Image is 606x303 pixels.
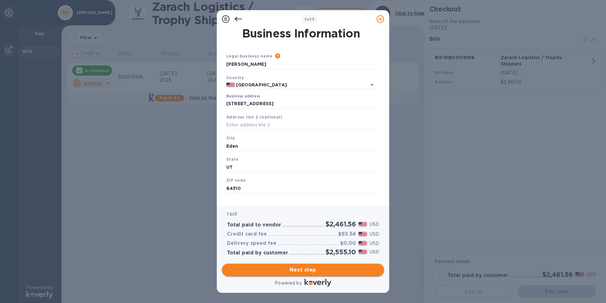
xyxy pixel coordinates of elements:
[226,95,260,98] label: Business address
[226,115,282,119] b: Address line 2 (optional)
[225,27,377,40] h1: Business Information
[227,212,237,217] b: 1 bill
[370,240,379,247] p: USD
[227,240,276,246] h3: Delivery speed fee
[358,250,367,254] img: USD
[304,17,307,22] span: 3
[370,249,379,255] p: USD
[326,248,356,256] h2: $2,555.10
[227,231,267,237] h3: Credit card fee
[358,232,367,236] img: USD
[358,241,367,246] img: USD
[226,157,238,162] b: State
[226,184,376,193] input: Enter ZIP code
[368,80,377,89] button: Open
[226,99,376,109] input: Enter address
[222,264,384,276] button: Next step
[338,231,356,237] h3: $93.54
[226,54,273,58] b: Legal business name
[305,279,331,286] img: Logo
[227,222,281,228] h3: Total paid to vendor
[226,120,376,130] input: Enter address line 2
[370,221,379,228] p: USD
[227,250,288,256] h3: Total paid by customer
[226,136,235,140] b: City
[227,266,379,274] span: Next step
[358,222,367,226] img: USD
[326,220,356,228] h2: $2,461.56
[235,81,358,89] input: Select country
[226,83,235,87] img: US
[226,163,376,172] input: Enter state
[226,75,244,80] b: Country
[370,231,379,238] p: USD
[226,178,246,183] b: ZIP code
[304,17,315,22] b: of 3
[340,240,356,246] h3: $0.00
[226,60,376,69] input: Enter legal business name
[226,141,376,151] input: Enter city
[275,280,302,286] p: Powered by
